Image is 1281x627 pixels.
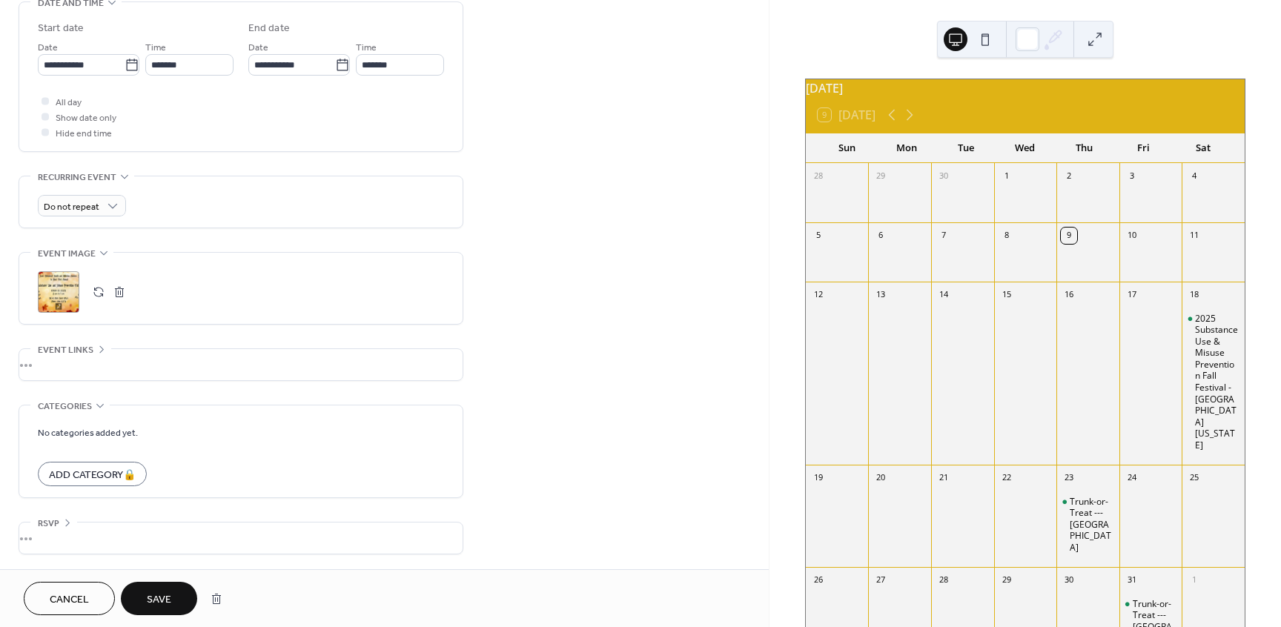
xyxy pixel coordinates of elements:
div: Trunk-or-Treat ---Athens [1056,496,1119,554]
div: ••• [19,522,463,554]
div: 30 [936,168,952,185]
div: 25 [1186,470,1202,486]
div: 2025 Substance Use & Misuse Prevention Fall Festival - Athens Ohio [1182,313,1245,451]
div: 5 [810,228,827,244]
span: Cancel [50,592,89,608]
div: 30 [1061,572,1077,588]
button: Save [121,582,197,615]
div: 28 [810,168,827,185]
div: 31 [1124,572,1140,588]
div: 29 [873,168,889,185]
span: Categories [38,399,92,414]
div: 26 [810,572,827,588]
div: [DATE] [806,79,1245,97]
div: 28 [936,572,952,588]
div: 15 [999,287,1015,303]
div: 12 [810,287,827,303]
div: 21 [936,470,952,486]
div: 11 [1186,228,1202,244]
div: 1 [999,168,1015,185]
span: Show date only [56,110,116,126]
div: 27 [873,572,889,588]
div: 23 [1061,470,1077,486]
div: Mon [877,133,936,163]
div: Start date [38,21,84,36]
div: Thu [1055,133,1114,163]
span: Do not repeat [44,199,99,216]
div: 4 [1186,168,1202,185]
span: All day [56,95,82,110]
div: End date [248,21,290,36]
div: Wed [996,133,1055,163]
span: Hide end time [56,126,112,142]
div: 29 [999,572,1015,588]
div: Trunk-or-Treat ---[GEOGRAPHIC_DATA] [1070,496,1113,554]
div: 7 [936,228,952,244]
div: 18 [1186,287,1202,303]
span: Save [147,592,171,608]
span: Time [356,40,377,56]
div: 9 [1061,228,1077,244]
div: 8 [999,228,1015,244]
div: Sat [1174,133,1233,163]
div: ; [38,271,79,313]
div: 19 [810,470,827,486]
span: Date [38,40,58,56]
div: 22 [999,470,1015,486]
div: 1 [1186,572,1202,588]
div: 2 [1061,168,1077,185]
div: 14 [936,287,952,303]
span: Recurring event [38,170,116,185]
span: Event links [38,342,93,358]
div: 17 [1124,287,1140,303]
div: 16 [1061,287,1077,303]
span: RSVP [38,516,59,531]
div: Fri [1114,133,1174,163]
div: 20 [873,470,889,486]
span: Date [248,40,268,56]
span: Event image [38,246,96,262]
div: ••• [19,349,463,380]
span: No categories added yet. [38,425,138,441]
div: 24 [1124,470,1140,486]
div: 6 [873,228,889,244]
div: Tue [936,133,996,163]
button: Cancel [24,582,115,615]
div: Sun [818,133,877,163]
span: Time [145,40,166,56]
div: 10 [1124,228,1140,244]
div: 13 [873,287,889,303]
div: 3 [1124,168,1140,185]
div: 2025 Substance Use & Misuse Prevention Fall Festival - [GEOGRAPHIC_DATA] [US_STATE] [1195,313,1239,451]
